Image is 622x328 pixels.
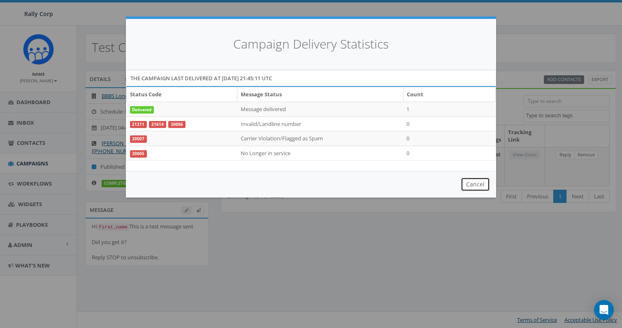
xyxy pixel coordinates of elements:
[130,91,162,98] b: Status Code
[168,121,186,128] a: 30006
[403,146,495,160] td: 0
[149,121,166,128] a: 21614
[130,150,147,158] a: 30005
[237,116,404,131] td: Invalid/Landline number
[461,177,490,191] button: Cancel
[403,116,495,131] td: 0
[130,106,154,114] span: Delivered
[403,131,495,146] td: 0
[237,146,404,160] td: No Longer in service
[237,131,404,146] td: Carrier Violation/Flagged as Spam
[594,300,614,320] div: Open Intercom Messenger
[403,102,495,116] td: 1
[130,121,147,128] a: 21211
[130,135,147,143] a: 30007
[407,91,423,98] b: Count
[241,91,282,98] b: Message Status
[138,35,484,53] h4: Campaign Delivery Statistics
[126,70,496,86] div: The campaign last delivered at [DATE] 21:45:11 UTC
[237,102,404,116] td: Message delivered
